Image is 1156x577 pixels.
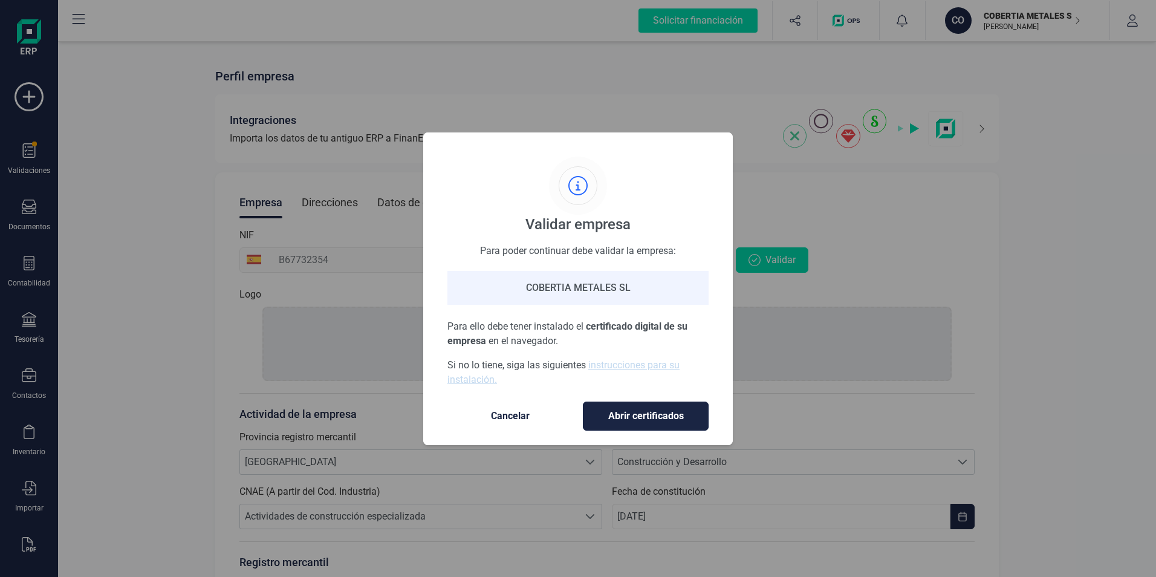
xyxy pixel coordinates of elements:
[596,409,696,423] span: Abrir certificados
[447,321,687,347] span: certificado digital de su empresa
[447,319,709,348] p: Para ello debe tener instalado el en el navegador.
[583,402,709,431] button: Abrir certificados
[447,359,680,385] a: instrucciones para su instalación.
[447,244,709,256] div: Para poder continuar debe validar la empresa:
[447,271,709,305] div: COBERTIA METALES SL
[459,409,561,423] span: Cancelar
[525,215,631,234] div: Validar empresa
[447,358,709,387] p: Si no lo tiene, siga las siguientes
[447,402,573,431] button: Cancelar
